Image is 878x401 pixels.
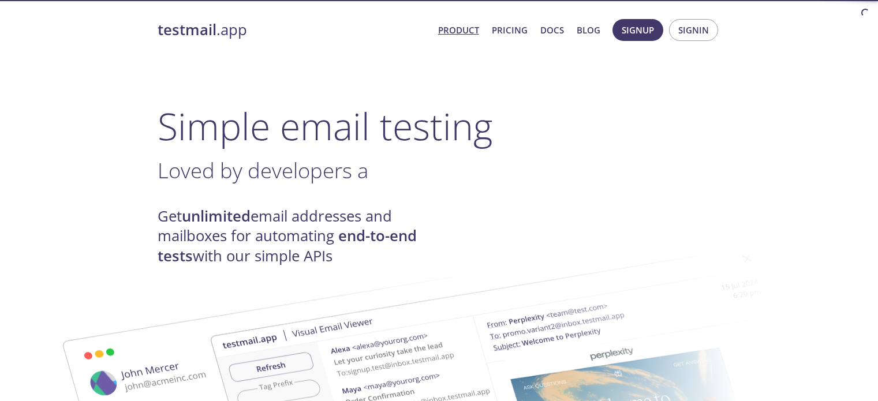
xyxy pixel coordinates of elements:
[577,23,600,38] a: Blog
[438,23,479,38] a: Product
[158,156,368,185] span: Loved by developers a
[158,104,721,148] h1: Simple email testing
[158,207,439,266] h4: Get email addresses and mailboxes for automating with our simple APIs
[612,19,663,41] button: Signup
[158,20,216,40] strong: testmail
[622,23,654,38] span: Signup
[158,226,417,265] strong: end-to-end tests
[669,19,718,41] button: Signin
[540,23,564,38] a: Docs
[678,23,709,38] span: Signin
[158,20,429,40] a: testmail.app
[492,23,528,38] a: Pricing
[182,206,251,226] strong: unlimited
